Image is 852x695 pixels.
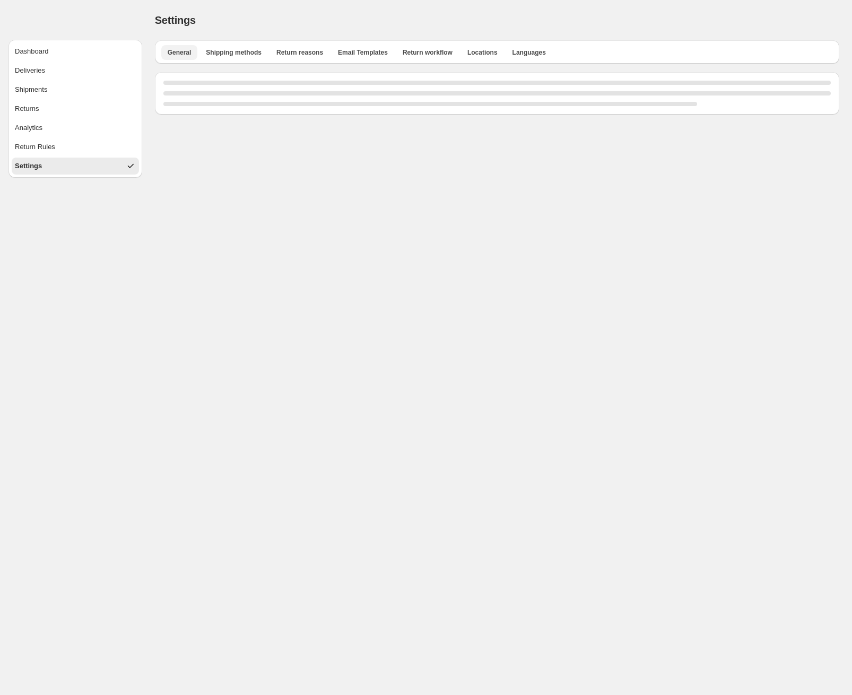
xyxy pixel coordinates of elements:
div: Dashboard [15,46,49,57]
button: Analytics [12,119,139,136]
div: Shipments [15,84,47,95]
span: General [168,48,192,57]
button: Return Rules [12,138,139,155]
button: Deliveries [12,62,139,79]
button: Shipments [12,81,139,98]
div: Deliveries [15,65,45,76]
span: Return reasons [276,48,323,57]
button: Settings [12,158,139,175]
span: Email Templates [338,48,388,57]
span: Settings [155,14,196,26]
div: Return Rules [15,142,55,152]
span: Locations [467,48,498,57]
span: Shipping methods [206,48,262,57]
div: Settings [15,161,42,171]
div: Returns [15,103,39,114]
div: Analytics [15,123,42,133]
span: Languages [512,48,546,57]
button: Dashboard [12,43,139,60]
span: Return workflow [403,48,453,57]
button: Returns [12,100,139,117]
